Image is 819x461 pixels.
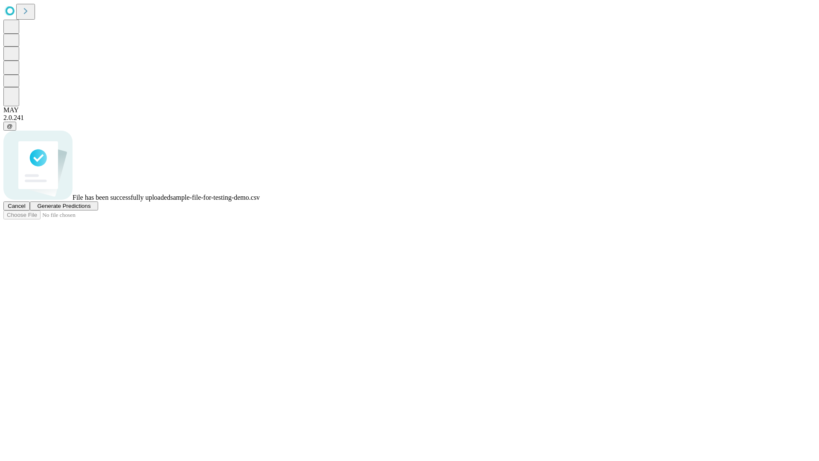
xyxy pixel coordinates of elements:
span: @ [7,123,13,129]
span: Generate Predictions [37,203,90,209]
div: 2.0.241 [3,114,816,122]
span: File has been successfully uploaded [73,194,170,201]
div: MAY [3,106,816,114]
button: @ [3,122,16,131]
span: Cancel [8,203,26,209]
span: sample-file-for-testing-demo.csv [170,194,260,201]
button: Generate Predictions [30,201,98,210]
button: Cancel [3,201,30,210]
